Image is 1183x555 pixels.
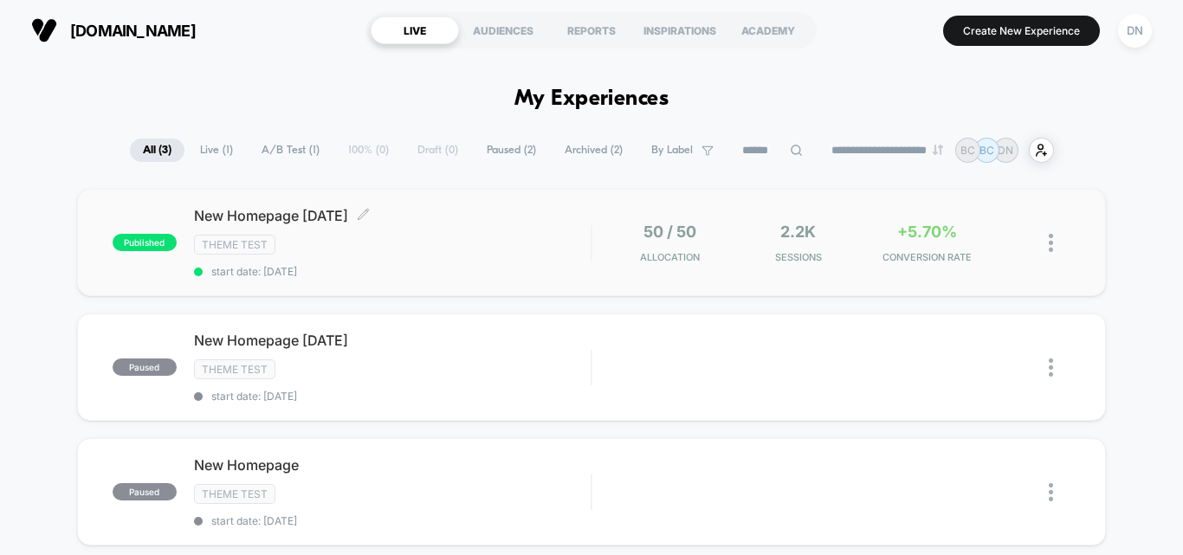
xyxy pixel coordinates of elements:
[194,332,591,349] span: New Homepage [DATE]
[474,139,549,162] span: Paused ( 2 )
[70,22,196,40] span: [DOMAIN_NAME]
[867,251,987,263] span: CONVERSION RATE
[960,144,975,157] p: BC
[651,144,693,157] span: By Label
[780,223,816,241] span: 2.2k
[194,265,591,278] span: start date: [DATE]
[636,16,724,44] div: INSPIRATIONS
[552,139,636,162] span: Archived ( 2 )
[194,390,591,403] span: start date: [DATE]
[1118,14,1152,48] div: DN
[113,234,177,251] span: published
[1049,234,1053,252] img: close
[998,144,1013,157] p: DN
[194,235,275,255] span: Theme Test
[459,16,547,44] div: AUDIENCES
[371,16,459,44] div: LIVE
[187,139,246,162] span: Live ( 1 )
[31,17,57,43] img: Visually logo
[113,358,177,376] span: paused
[249,139,333,162] span: A/B Test ( 1 )
[1049,483,1053,501] img: close
[194,359,275,379] span: Theme Test
[943,16,1100,46] button: Create New Experience
[738,251,858,263] span: Sessions
[724,16,812,44] div: ACADEMY
[194,456,591,474] span: New Homepage
[194,484,275,504] span: Theme Test
[547,16,636,44] div: REPORTS
[640,251,700,263] span: Allocation
[194,514,591,527] span: start date: [DATE]
[643,223,696,241] span: 50 / 50
[1113,13,1157,48] button: DN
[933,145,943,155] img: end
[26,16,201,44] button: [DOMAIN_NAME]
[130,139,184,162] span: All ( 3 )
[514,87,669,112] h1: My Experiences
[1049,358,1053,377] img: close
[194,207,591,224] span: New Homepage [DATE]
[897,223,957,241] span: +5.70%
[979,144,994,157] p: BC
[113,483,177,500] span: paused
